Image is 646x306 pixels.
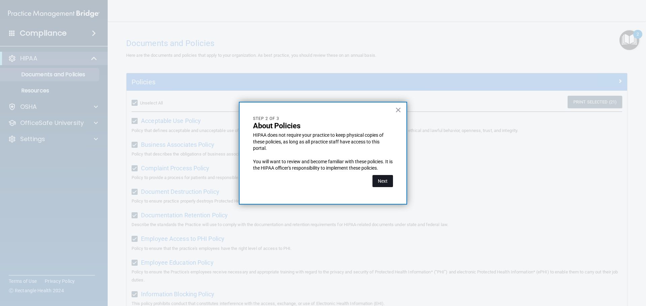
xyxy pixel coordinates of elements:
[372,175,393,187] button: Next
[395,104,401,115] button: Close
[253,116,393,122] p: Step 2 of 3
[253,122,393,130] p: About Policies
[253,132,393,152] p: HIPAA does not require your practice to keep physical copies of these policies, as long as all pr...
[253,159,393,172] p: You will want to review and become familiar with these policies. It is the HIPAA officer's respon...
